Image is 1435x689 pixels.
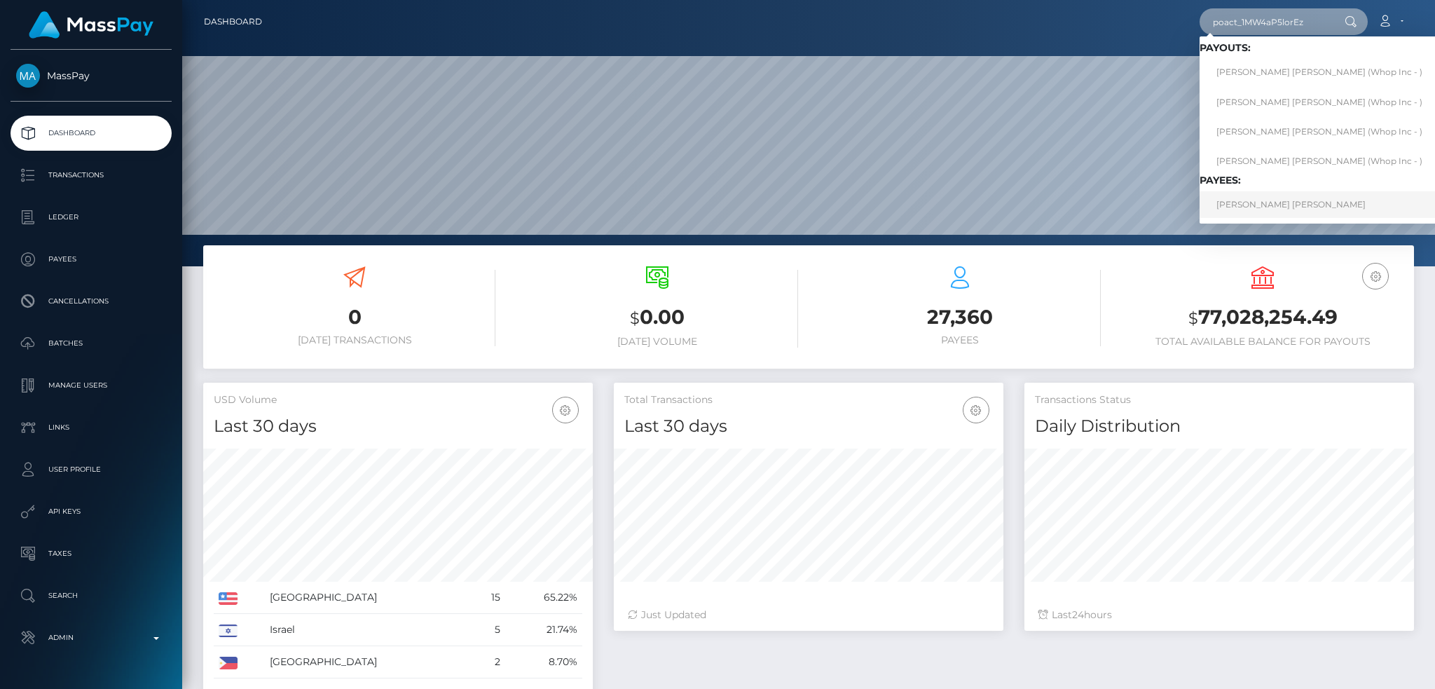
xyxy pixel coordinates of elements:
[11,69,172,82] span: MassPay
[16,123,166,144] p: Dashboard
[11,494,172,529] a: API Keys
[819,334,1101,346] h6: Payees
[516,336,798,348] h6: [DATE] Volume
[16,585,166,606] p: Search
[29,11,153,39] img: MassPay Logo
[16,543,166,564] p: Taxes
[11,536,172,571] a: Taxes
[11,452,172,487] a: User Profile
[11,410,172,445] a: Links
[624,393,993,407] h5: Total Transactions
[11,368,172,403] a: Manage Users
[1122,303,1403,332] h3: 77,028,254.49
[11,620,172,655] a: Admin
[16,207,166,228] p: Ledger
[11,578,172,613] a: Search
[265,614,472,646] td: Israel
[630,308,640,328] small: $
[16,501,166,522] p: API Keys
[16,417,166,438] p: Links
[214,393,582,407] h5: USD Volume
[219,657,238,669] img: PH.png
[16,64,40,88] img: MassPay
[624,414,993,439] h4: Last 30 days
[16,249,166,270] p: Payees
[265,646,472,678] td: [GEOGRAPHIC_DATA]
[1038,608,1400,622] div: Last hours
[516,303,798,332] h3: 0.00
[472,582,505,614] td: 15
[11,284,172,319] a: Cancellations
[214,334,495,346] h6: [DATE] Transactions
[11,200,172,235] a: Ledger
[1035,393,1403,407] h5: Transactions Status
[11,242,172,277] a: Payees
[472,646,505,678] td: 2
[16,627,166,648] p: Admin
[1035,414,1403,439] h4: Daily Distribution
[628,608,989,622] div: Just Updated
[505,614,582,646] td: 21.74%
[265,582,472,614] td: [GEOGRAPHIC_DATA]
[214,414,582,439] h4: Last 30 days
[1072,608,1084,621] span: 24
[214,303,495,331] h3: 0
[204,7,262,36] a: Dashboard
[505,646,582,678] td: 8.70%
[16,291,166,312] p: Cancellations
[11,116,172,151] a: Dashboard
[16,333,166,354] p: Batches
[11,158,172,193] a: Transactions
[819,303,1101,331] h3: 27,360
[16,375,166,396] p: Manage Users
[16,165,166,186] p: Transactions
[1122,336,1403,348] h6: Total Available Balance for Payouts
[1188,308,1198,328] small: $
[11,326,172,361] a: Batches
[219,625,238,637] img: IL.png
[219,592,238,605] img: US.png
[16,459,166,480] p: User Profile
[505,582,582,614] td: 65.22%
[1200,8,1331,35] input: Search...
[472,614,505,646] td: 5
